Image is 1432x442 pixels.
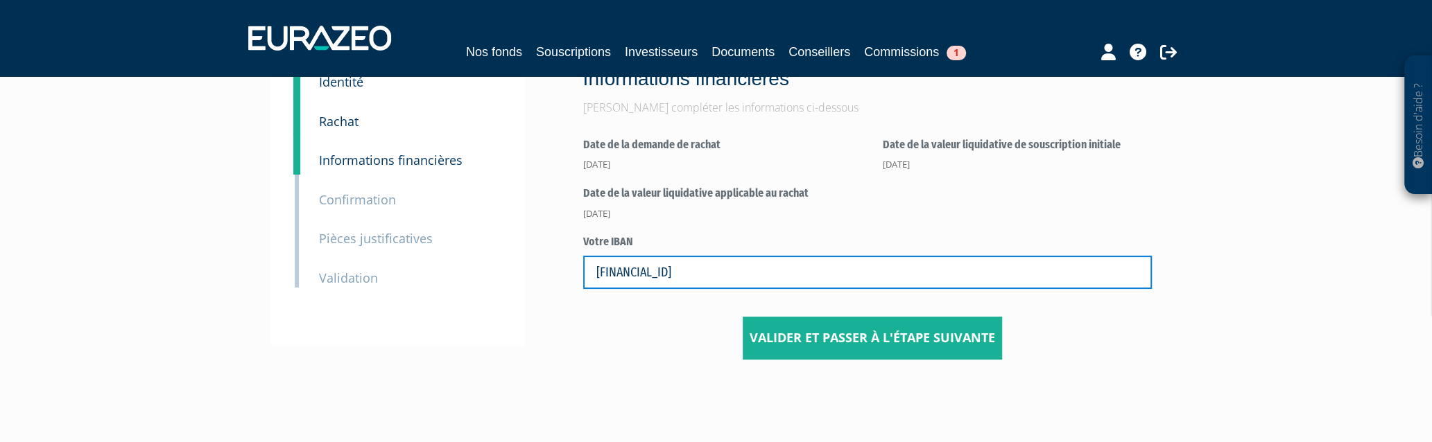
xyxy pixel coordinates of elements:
[583,137,863,153] label: Date de la demande de rachat
[536,42,611,62] a: Souscriptions
[293,72,300,100] a: 1
[293,93,300,136] a: 2
[583,100,1162,116] p: [PERSON_NAME] compléter les informations ci-dessous
[248,26,391,51] img: 1732889491-logotype_eurazeo_blanc_rvb.png
[883,137,1152,153] label: Date de la valeur liquidative de souscription initiale
[466,42,522,62] a: Nos fonds
[583,234,1152,250] label: Votre IBAN
[711,42,775,62] a: Documents
[583,158,863,171] div: [DATE]
[583,65,1162,93] p: Informations financières
[1411,63,1426,188] p: Besoin d'aide ?
[319,191,396,208] small: Confirmation
[864,42,966,62] a: Commissions1
[293,132,300,175] a: 3
[947,46,966,60] span: 1
[788,42,850,62] a: Conseillers
[583,207,863,220] div: [DATE]
[319,269,378,286] small: Validation
[319,152,463,168] small: Informations financières
[319,113,359,130] small: Rachat
[883,158,1152,171] div: [DATE]
[743,317,1002,360] button: Valider et passer à l'étape suivante
[319,73,363,90] small: Identité
[319,230,433,247] small: Pièces justificatives
[625,42,698,62] a: Investisseurs
[583,186,863,202] label: Date de la valeur liquidative applicable au rachat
